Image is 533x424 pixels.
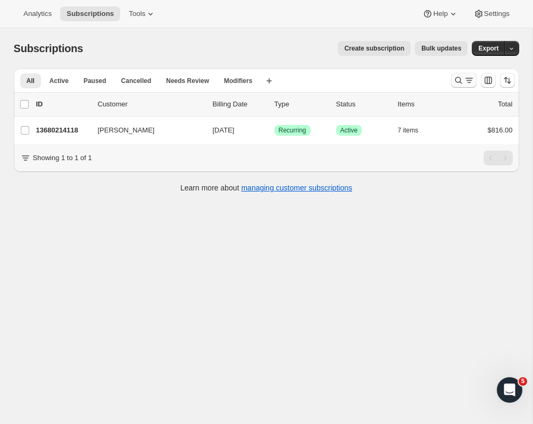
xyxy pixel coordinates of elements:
[484,10,510,18] span: Settings
[213,99,266,110] p: Billing Date
[27,77,35,85] span: All
[66,10,114,18] span: Subscriptions
[17,6,58,21] button: Analytics
[416,6,464,21] button: Help
[433,10,447,18] span: Help
[23,10,52,18] span: Analytics
[484,151,513,165] nav: Pagination
[336,99,389,110] p: Status
[122,6,162,21] button: Tools
[398,126,419,135] span: 7 items
[14,43,84,54] span: Subscriptions
[472,41,505,56] button: Export
[497,377,522,403] iframe: Intercom live chat
[60,6,120,21] button: Subscriptions
[36,99,513,110] div: IDCustomerBilling DateTypeStatusItemsTotal
[481,73,496,88] button: Customize table column order and visibility
[488,126,513,134] span: $816.00
[340,126,358,135] span: Active
[498,99,512,110] p: Total
[398,123,430,138] button: 7 items
[261,73,278,88] button: Create new view
[98,125,155,136] span: [PERSON_NAME]
[166,77,209,85] span: Needs Review
[91,122,198,139] button: [PERSON_NAME]
[36,125,89,136] p: 13680214118
[180,182,352,193] p: Learn more about
[36,123,513,138] div: 13680214118[PERSON_NAME][DATE]SuccessRecurringSuccessActive7 items$816.00
[84,77,106,85] span: Paused
[213,126,235,134] span: [DATE]
[338,41,411,56] button: Create subscription
[421,44,461,53] span: Bulk updates
[36,99,89,110] p: ID
[279,126,306,135] span: Recurring
[451,73,477,88] button: Search and filter results
[398,99,451,110] div: Items
[519,377,527,386] span: 5
[224,77,252,85] span: Modifiers
[33,153,92,163] p: Showing 1 to 1 of 1
[500,73,515,88] button: Sort the results
[344,44,404,53] span: Create subscription
[129,10,145,18] span: Tools
[121,77,152,85] span: Cancelled
[241,184,352,192] a: managing customer subscriptions
[478,44,498,53] span: Export
[49,77,69,85] span: Active
[415,41,468,56] button: Bulk updates
[274,99,328,110] div: Type
[98,99,204,110] p: Customer
[467,6,516,21] button: Settings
